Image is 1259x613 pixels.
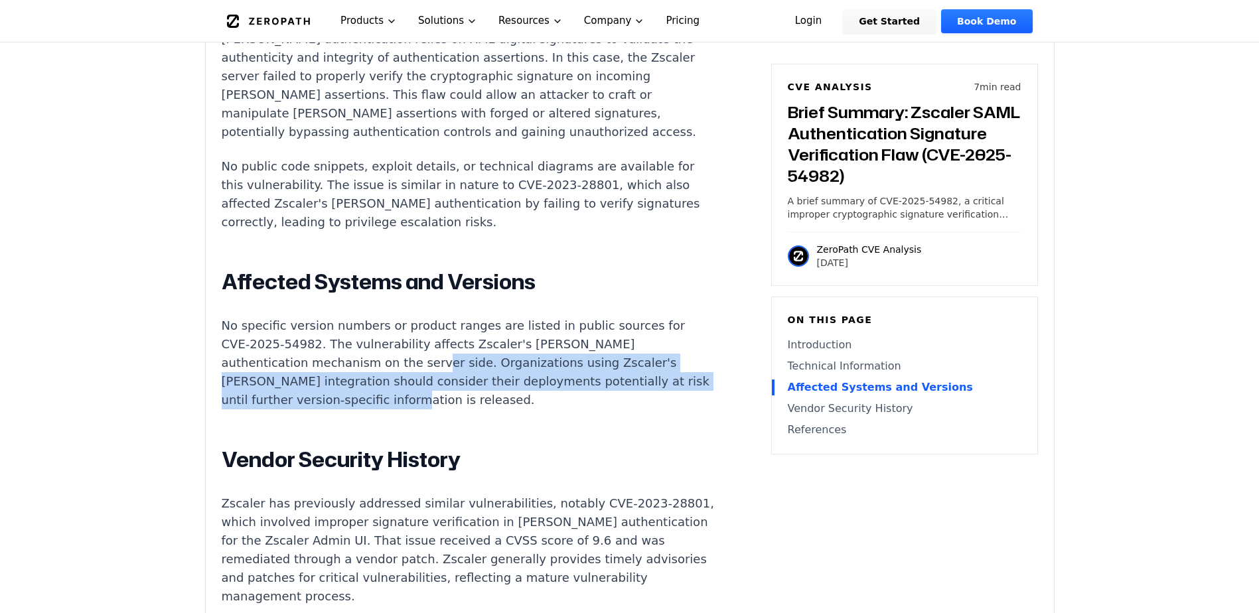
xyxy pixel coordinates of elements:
[222,446,715,473] h2: Vendor Security History
[788,102,1021,186] h3: Brief Summary: Zscaler SAML Authentication Signature Verification Flaw (CVE-2025-54982)
[222,269,715,295] h2: Affected Systems and Versions
[788,194,1021,221] p: A brief summary of CVE-2025-54982, a critical improper cryptographic signature verification issue...
[222,316,715,409] p: No specific version numbers or product ranges are listed in public sources for CVE-2025-54982. Th...
[788,245,809,267] img: ZeroPath CVE Analysis
[788,422,1021,438] a: References
[222,494,715,606] p: Zscaler has previously addressed similar vulnerabilities, notably CVE-2023-28801, which involved ...
[817,243,922,256] p: ZeroPath CVE Analysis
[222,30,715,141] p: [PERSON_NAME] authentication relies on XML digital signatures to validate the authenticity and in...
[843,9,936,33] a: Get Started
[817,256,922,269] p: [DATE]
[788,80,873,94] h6: CVE Analysis
[788,358,1021,374] a: Technical Information
[941,9,1032,33] a: Book Demo
[788,337,1021,353] a: Introduction
[779,9,838,33] a: Login
[974,80,1021,94] p: 7 min read
[788,401,1021,417] a: Vendor Security History
[222,157,715,232] p: No public code snippets, exploit details, or technical diagrams are available for this vulnerabil...
[788,313,1021,326] h6: On this page
[788,379,1021,395] a: Affected Systems and Versions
